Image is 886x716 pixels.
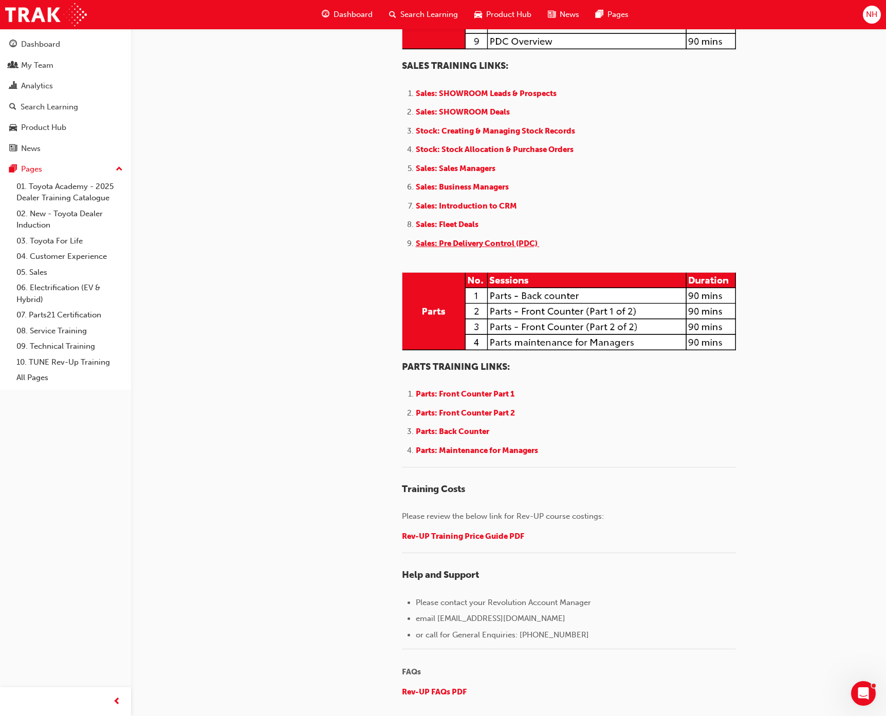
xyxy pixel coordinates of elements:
[4,33,127,160] button: DashboardMy TeamAnalyticsSearch LearningProduct HubNews
[12,370,127,386] a: All Pages
[9,82,17,91] span: chart-icon
[313,4,381,25] a: guage-iconDashboard
[866,9,877,21] span: NH
[416,182,509,192] span: Sales: Business Managers
[4,160,127,179] button: Pages
[416,220,490,229] a: Sales: Fleet Deals ​
[540,4,587,25] a: news-iconNews
[4,139,127,158] a: News
[12,338,127,354] a: 09. Technical Training
[416,446,538,455] span: Parts: Maintenance for Managers
[416,126,575,136] a: Stock: Creating & Managing Stock Records
[21,60,53,71] div: My Team
[400,9,458,21] span: Search Learning
[416,389,531,399] a: Parts: Front Counter Part 1
[5,3,87,26] img: Trak
[116,163,123,176] span: up-icon
[486,9,531,21] span: Product Hub
[416,201,517,211] span: Sales: Introduction to CRM
[21,80,53,92] div: Analytics
[12,307,127,323] a: 07. Parts21 Certification
[21,122,66,134] div: Product Hub
[416,598,591,607] span: Please contact your Revolution Account Manager
[12,354,127,370] a: 10. TUNE Rev-Up Training
[416,107,512,117] a: Sales: SHOWROOM Deals
[416,239,538,248] span: Sales: Pre Delivery Control (PDC)
[416,239,540,248] a: Sales: Pre Delivery Control (PDC)
[402,569,479,580] span: Help and Support
[416,408,531,418] a: Parts: Front Counter Part 2
[9,61,17,70] span: people-icon
[474,8,482,21] span: car-icon
[21,101,78,113] div: Search Learning
[416,427,489,436] span: Parts: Back Counter
[863,6,881,24] button: NH
[21,163,42,175] div: Pages
[416,614,565,623] span: email [EMAIL_ADDRESS][DOMAIN_NAME]
[607,9,629,21] span: Pages
[416,182,511,192] a: Sales: Business Managers
[402,512,604,521] span: Please review the below link for Rev-UP course costings:
[9,123,17,133] span: car-icon
[402,483,465,495] span: Training Costs
[402,532,524,541] a: Rev-UP Training Price Guide PDF
[113,695,121,708] span: prev-icon
[334,9,373,21] span: Dashboard
[466,4,540,25] a: car-iconProduct Hub
[12,265,127,280] a: 05. Sales
[416,164,495,173] span: Sales: Sales Managers
[9,103,16,112] span: search-icon
[402,687,467,696] a: Rev-UP FAQs PDF
[4,118,127,137] a: Product Hub
[12,249,127,265] a: 04. Customer Experience
[381,4,466,25] a: search-iconSearch Learning
[416,89,557,98] a: Sales: SHOWROOM Leads & Prospects
[416,107,510,117] span: Sales: SHOWROOM Deals
[21,39,60,50] div: Dashboard
[416,408,515,418] span: Parts: Front Counter Part 2
[416,446,547,455] a: Parts: Maintenance for Managers
[12,280,127,307] a: 06. Electrification (EV & Hybrid)
[851,681,876,706] iframe: Intercom live chat
[12,323,127,339] a: 08. Service Training
[4,56,127,75] a: My Team
[416,389,514,399] span: Parts: Front Counter Part 1
[21,143,41,155] div: News
[9,165,17,174] span: pages-icon
[416,164,497,173] a: Sales: Sales Managers
[9,40,17,49] span: guage-icon
[402,361,510,372] span: PARTS TRAINING LINKS:
[389,8,396,21] span: search-icon
[12,233,127,249] a: 03. Toyota For Life
[4,77,127,96] a: Analytics
[402,60,508,71] span: SALES TRAINING LINKS:
[560,9,579,21] span: News
[322,8,329,21] span: guage-icon
[9,144,17,154] span: news-icon
[416,145,574,154] a: Stock: Stock Allocation & Purchase Orders
[587,4,637,25] a: pages-iconPages
[416,427,498,436] a: Parts: Back Counter
[596,8,603,21] span: pages-icon
[4,35,127,54] a: Dashboard
[416,201,519,211] a: Sales: Introduction to CRM
[4,98,127,117] a: Search Learning
[416,630,589,639] span: or call for General Enquiries: [PHONE_NUMBER]
[402,667,421,676] span: FAQs
[12,206,127,233] a: 02. New - Toyota Dealer Induction
[12,179,127,206] a: 01. Toyota Academy - 2025 Dealer Training Catalogue
[548,8,556,21] span: news-icon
